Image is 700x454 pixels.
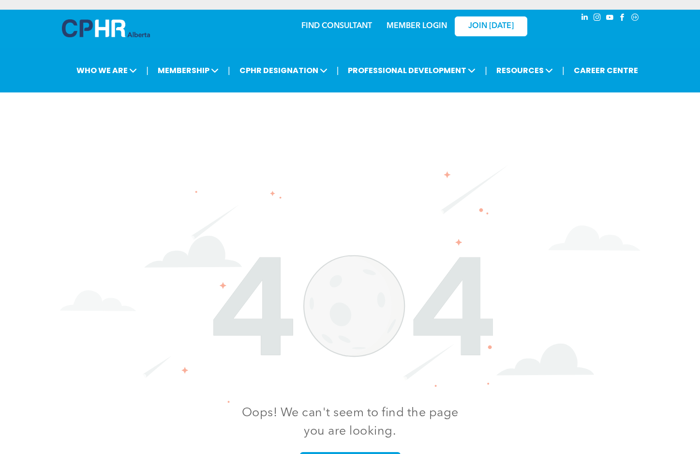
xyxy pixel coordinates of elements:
[617,12,628,25] a: facebook
[630,12,640,25] a: Social network
[455,16,527,36] a: JOIN [DATE]
[387,22,447,30] a: MEMBER LOGIN
[337,61,339,80] li: |
[242,407,459,438] span: Oops! We can't seem to find the page you are looking.
[155,61,222,79] span: MEMBERSHIP
[562,61,565,80] li: |
[62,19,150,37] img: A blue and white logo for cp alberta
[580,12,590,25] a: linkedin
[592,12,603,25] a: instagram
[485,61,487,80] li: |
[493,61,556,79] span: RESOURCES
[301,22,372,30] a: FIND CONSULTANT
[345,61,478,79] span: PROFESSIONAL DEVELOPMENT
[146,61,149,80] li: |
[60,165,640,403] img: The number 404 is surrounded by clouds and stars on a white background.
[605,12,615,25] a: youtube
[237,61,330,79] span: CPHR DESIGNATION
[228,61,230,80] li: |
[571,61,641,79] a: CAREER CENTRE
[468,22,514,31] span: JOIN [DATE]
[74,61,140,79] span: WHO WE ARE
